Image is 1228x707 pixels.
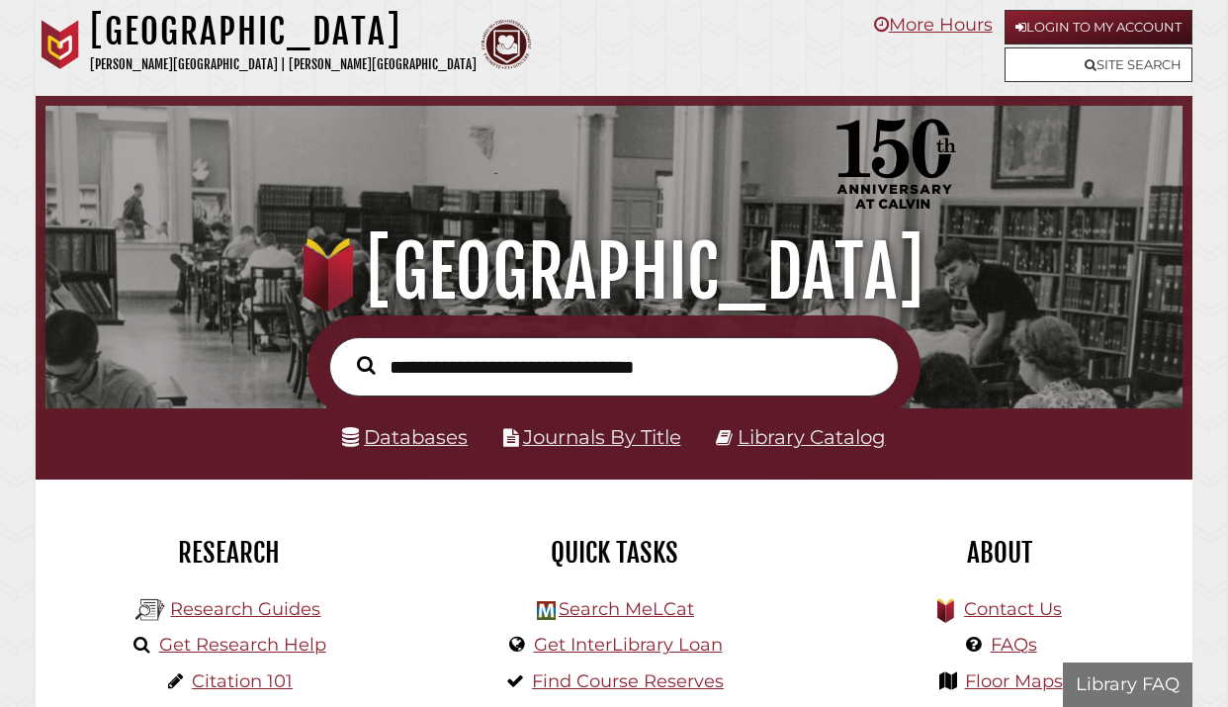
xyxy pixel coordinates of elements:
[1005,10,1192,44] a: Login to My Account
[192,670,293,692] a: Citation 101
[523,425,681,449] a: Journals By Title
[964,598,1062,620] a: Contact Us
[357,356,375,376] i: Search
[90,53,477,76] p: [PERSON_NAME][GEOGRAPHIC_DATA] | [PERSON_NAME][GEOGRAPHIC_DATA]
[64,228,1165,315] h1: [GEOGRAPHIC_DATA]
[135,595,165,625] img: Hekman Library Logo
[436,536,792,570] h2: Quick Tasks
[822,536,1178,570] h2: About
[534,634,723,656] a: Get InterLibrary Loan
[342,425,468,449] a: Databases
[170,598,320,620] a: Research Guides
[874,14,993,36] a: More Hours
[738,425,886,449] a: Library Catalog
[532,670,724,692] a: Find Course Reserves
[965,670,1063,692] a: Floor Maps
[559,598,694,620] a: Search MeLCat
[36,20,85,69] img: Calvin University
[159,634,326,656] a: Get Research Help
[537,601,556,620] img: Hekman Library Logo
[50,536,406,570] h2: Research
[991,634,1037,656] a: FAQs
[482,20,531,69] img: Calvin Theological Seminary
[90,10,477,53] h1: [GEOGRAPHIC_DATA]
[1005,47,1192,82] a: Site Search
[347,351,385,379] button: Search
